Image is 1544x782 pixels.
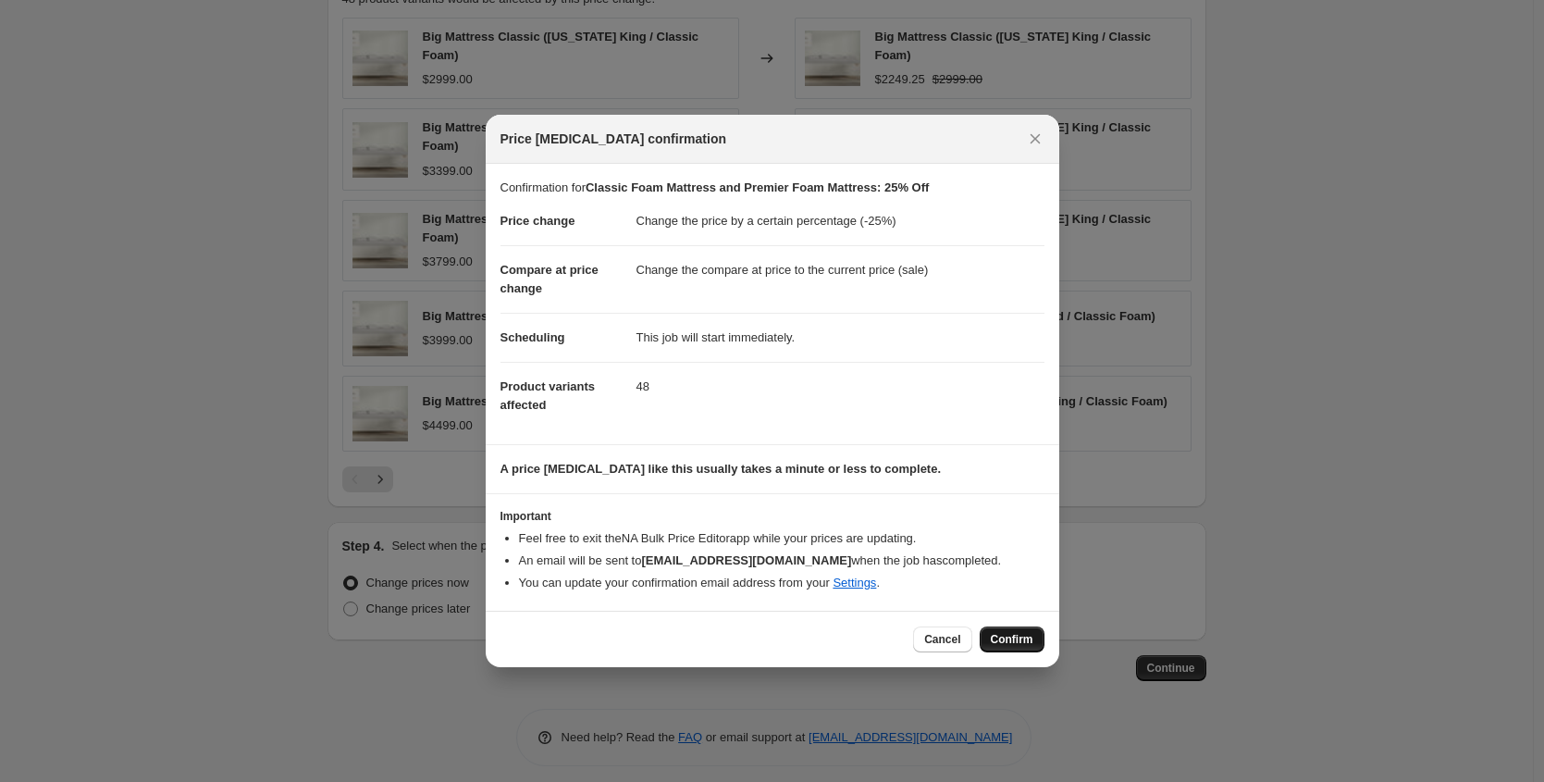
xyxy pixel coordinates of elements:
h3: Important [500,509,1044,524]
b: A price [MEDICAL_DATA] like this usually takes a minute or less to complete. [500,462,942,476]
li: You can update your confirmation email address from your . [519,574,1044,592]
li: An email will be sent to when the job has completed . [519,552,1044,570]
span: Compare at price change [500,263,599,295]
button: Close [1022,126,1048,152]
span: Product variants affected [500,379,596,412]
dd: Change the price by a certain percentage (-25%) [636,197,1044,245]
span: Confirm [991,632,1033,647]
dd: This job will start immediately. [636,313,1044,362]
button: Confirm [980,627,1044,652]
span: Scheduling [500,330,565,344]
span: Price change [500,214,575,228]
b: Classic Foam Mattress and Premier Foam Mattress: 25% Off [586,180,929,194]
p: Confirmation for [500,179,1044,197]
dd: Change the compare at price to the current price (sale) [636,245,1044,294]
button: Cancel [913,627,971,652]
b: [EMAIL_ADDRESS][DOMAIN_NAME] [641,553,851,567]
span: Price [MEDICAL_DATA] confirmation [500,130,727,148]
dd: 48 [636,362,1044,411]
li: Feel free to exit the NA Bulk Price Editor app while your prices are updating. [519,529,1044,548]
a: Settings [833,576,876,590]
span: Cancel [924,632,960,647]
